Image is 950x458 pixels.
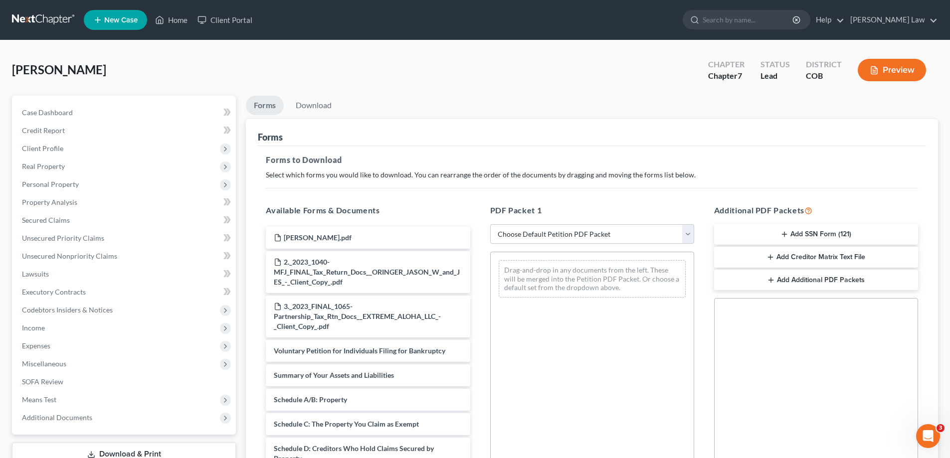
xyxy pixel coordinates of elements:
span: Codebtors Insiders & Notices [22,305,113,314]
span: Additional Documents [22,413,92,422]
button: Add Creditor Matrix Text File [714,247,918,268]
a: Unsecured Priority Claims [14,229,236,247]
h5: PDF Packet 1 [490,204,694,216]
a: Help [811,11,844,29]
span: Expenses [22,341,50,350]
span: Voluntary Petition for Individuals Filing for Bankruptcy [274,346,445,355]
a: Unsecured Nonpriority Claims [14,247,236,265]
span: [PERSON_NAME] [12,62,106,77]
button: Add SSN Form (121) [714,224,918,245]
a: Secured Claims [14,211,236,229]
a: Executory Contracts [14,283,236,301]
a: Download [288,96,340,115]
span: Unsecured Nonpriority Claims [22,252,117,260]
span: New Case [104,16,138,24]
a: Case Dashboard [14,104,236,122]
a: Lawsuits [14,265,236,283]
span: SOFA Review [22,377,63,386]
span: 2._2023_1040-MFJ_FINAL_Tax_Return_Docs__ORINGER_JASON_W_and_JES_-_Client_Copy_.pdf [274,258,460,286]
span: Real Property [22,162,65,170]
span: Miscellaneous [22,359,66,368]
div: Chapter [708,59,745,70]
div: Drag-and-drop in any documents from the left. These will be merged into the Petition PDF Packet. ... [499,260,686,298]
span: Unsecured Priority Claims [22,234,104,242]
span: Summary of Your Assets and Liabilities [274,371,394,379]
span: Client Profile [22,144,63,153]
span: Income [22,323,45,332]
span: Personal Property [22,180,79,188]
button: Preview [858,59,926,81]
span: Schedule A/B: Property [274,395,347,404]
div: District [806,59,842,70]
a: Property Analysis [14,193,236,211]
h5: Additional PDF Packets [714,204,918,216]
span: Lawsuits [22,270,49,278]
span: Schedule C: The Property You Claim as Exempt [274,420,419,428]
a: Credit Report [14,122,236,140]
input: Search by name... [703,10,794,29]
span: Case Dashboard [22,108,73,117]
span: 7 [738,71,742,80]
span: 3 [937,424,945,432]
span: Executory Contracts [22,288,86,296]
p: Select which forms you would like to download. You can rearrange the order of the documents by dr... [266,170,918,180]
div: Lead [760,70,790,82]
a: Home [150,11,192,29]
span: Means Test [22,395,56,404]
span: Property Analysis [22,198,77,206]
div: Forms [258,131,283,143]
span: [PERSON_NAME].pdf [284,233,352,242]
a: Client Portal [192,11,257,29]
div: Chapter [708,70,745,82]
div: Status [760,59,790,70]
a: Forms [246,96,284,115]
button: Add Additional PDF Packets [714,270,918,291]
a: [PERSON_NAME] Law [845,11,938,29]
span: Secured Claims [22,216,70,224]
a: SOFA Review [14,373,236,391]
iframe: Intercom live chat [916,424,940,448]
span: 3._2023_FINAL_1065-Partnership_Tax_Rtn_Docs__EXTREME_ALOHA_LLC_-_Client_Copy_.pdf [274,302,441,330]
div: COB [806,70,842,82]
h5: Forms to Download [266,154,918,166]
span: Credit Report [22,126,65,135]
h5: Available Forms & Documents [266,204,470,216]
